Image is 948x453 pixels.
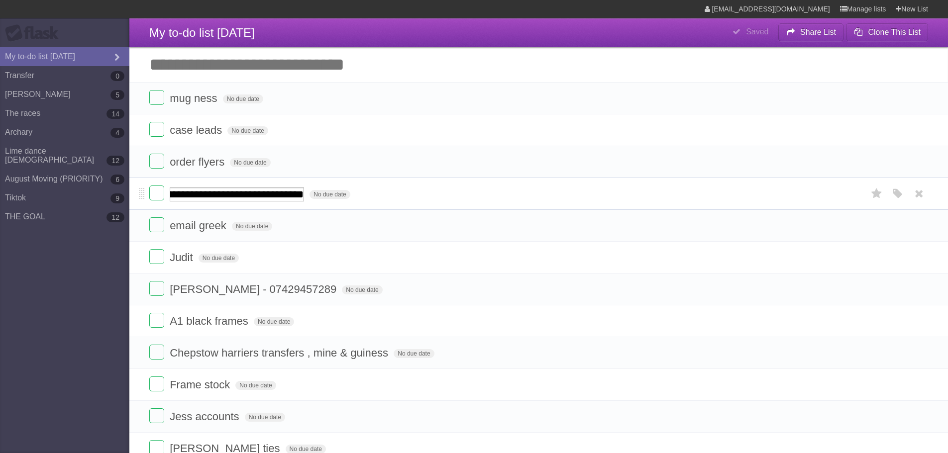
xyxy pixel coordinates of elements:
label: Star task [867,185,886,202]
span: Judit [170,251,195,264]
label: Done [149,90,164,105]
span: No due date [342,285,382,294]
b: 9 [110,193,124,203]
b: 12 [106,212,124,222]
b: 5 [110,90,124,100]
label: Done [149,217,164,232]
label: Done [149,249,164,264]
b: 0 [110,71,124,81]
span: mug ness [170,92,219,104]
span: No due date [223,94,263,103]
span: No due date [310,190,350,199]
b: Clone This List [868,28,921,36]
span: Jess accounts [170,410,241,423]
span: case leads [170,124,224,136]
span: A1 black frames [170,315,251,327]
label: Done [149,408,164,423]
span: No due date [227,126,268,135]
span: [PERSON_NAME] - 07429457289 [170,283,339,295]
span: No due date [230,158,270,167]
b: 6 [110,175,124,184]
span: Frame stock [170,378,232,391]
div: Flask [5,24,65,42]
span: My to-do list [DATE] [149,26,255,39]
span: No due date [254,317,294,326]
label: Done [149,313,164,328]
span: No due date [199,254,239,263]
b: 4 [110,128,124,138]
label: Done [149,345,164,360]
b: 14 [106,109,124,119]
label: Done [149,154,164,169]
span: No due date [235,381,276,390]
label: Done [149,122,164,137]
span: No due date [394,349,434,358]
label: Done [149,185,164,200]
span: order flyers [170,156,227,168]
label: Done [149,281,164,296]
span: No due date [245,413,285,422]
b: 12 [106,156,124,166]
button: Share List [778,23,844,41]
label: Done [149,376,164,391]
span: email greek [170,219,229,232]
span: No due date [232,222,272,231]
b: Share List [800,28,836,36]
span: Chepstow harriers transfers , mine & guiness [170,347,391,359]
button: Clone This List [846,23,928,41]
b: Saved [746,27,768,36]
